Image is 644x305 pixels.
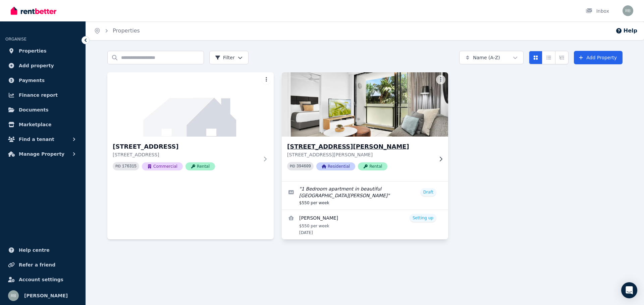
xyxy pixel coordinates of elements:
[5,88,80,102] a: Finance report
[586,8,609,14] div: Inbox
[5,258,80,272] a: Refer a friend
[5,147,80,161] button: Manage Property
[5,59,80,72] a: Add property
[142,162,183,170] span: Commercial
[19,150,64,158] span: Manage Property
[5,243,80,257] a: Help centre
[282,181,448,210] a: Edit listing: 1 Bedroom apartment in beautiful Portside Hamilton
[5,118,80,131] a: Marketplace
[287,142,433,151] h3: [STREET_ADDRESS][PERSON_NAME]
[115,164,121,168] small: PID
[113,151,259,158] p: [STREET_ADDRESS]
[122,164,137,169] code: 176315
[113,142,259,151] h3: [STREET_ADDRESS]
[19,106,49,114] span: Documents
[86,21,148,40] nav: Breadcrumb
[5,37,26,42] span: ORGANISE
[19,135,54,143] span: Find a tenant
[459,51,524,64] button: Name (A-Z)
[19,91,58,99] span: Finance report
[11,6,56,16] img: RentBetter
[24,292,68,300] span: [PERSON_NAME]
[542,51,555,64] button: Compact list view
[358,162,387,170] span: Rental
[19,47,47,55] span: Properties
[262,75,271,84] button: More options
[113,27,140,34] a: Properties
[282,210,448,239] a: View details for Jhonatan Villabonama
[8,290,19,301] img: Rick Baek
[5,273,80,286] a: Account settings
[436,75,445,84] button: More options
[19,276,63,284] span: Account settings
[107,72,274,181] a: 7/17 Liuzzi Street, Pialba[STREET_ADDRESS][STREET_ADDRESS]PID 176315CommercialRental
[555,51,569,64] button: Expanded list view
[19,246,50,254] span: Help centre
[19,76,45,84] span: Payments
[529,51,569,64] div: View options
[574,51,623,64] a: Add Property
[287,151,433,158] p: [STREET_ADDRESS][PERSON_NAME]
[297,164,311,169] code: 394609
[290,164,295,168] small: PID
[215,54,235,61] span: Filter
[185,162,215,170] span: Rental
[316,162,355,170] span: Residential
[621,282,637,298] div: Open Intercom Messenger
[278,71,452,138] img: 413/35 Hercules St, Hamilton
[5,74,80,87] a: Payments
[209,51,249,64] button: Filter
[107,72,274,137] img: 7/17 Liuzzi Street, Pialba
[5,44,80,58] a: Properties
[623,5,633,16] img: Rick Baek
[473,54,500,61] span: Name (A-Z)
[529,51,542,64] button: Card view
[282,72,448,181] a: 413/35 Hercules St, Hamilton[STREET_ADDRESS][PERSON_NAME][STREET_ADDRESS][PERSON_NAME]PID 394609R...
[5,103,80,117] a: Documents
[19,62,54,70] span: Add property
[615,27,637,35] button: Help
[5,133,80,146] button: Find a tenant
[19,261,55,269] span: Refer a friend
[19,121,51,129] span: Marketplace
